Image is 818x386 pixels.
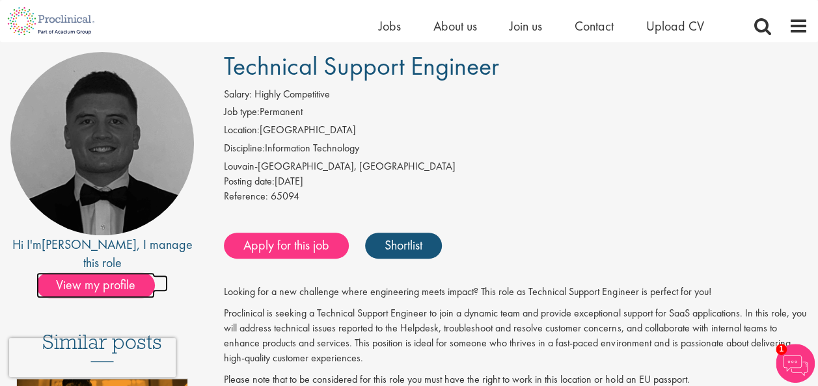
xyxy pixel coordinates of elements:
[510,18,542,34] a: Join us
[224,87,252,102] label: Salary:
[10,52,194,235] img: imeage of recruiter Tom Stables
[254,87,330,101] span: Highly Competitive
[224,174,808,189] div: [DATE]
[776,344,815,383] img: Chatbot
[224,306,808,365] p: Proclinical is seeking a Technical Support Engineer to join a dynamic team and provide exceptiona...
[646,18,704,34] a: Upload CV
[224,49,499,83] span: Technical Support Engineer
[224,159,808,174] div: Louvain-[GEOGRAPHIC_DATA], [GEOGRAPHIC_DATA]
[224,174,275,188] span: Posting date:
[42,236,137,253] a: [PERSON_NAME]
[224,141,265,156] label: Discipline:
[224,123,260,138] label: Location:
[9,338,176,377] iframe: reCAPTCHA
[224,123,808,141] li: [GEOGRAPHIC_DATA]
[224,285,808,300] p: Looking for a new challenge where engineering meets impact? This role as Technical Support Engine...
[776,344,787,355] span: 1
[379,18,401,34] a: Jobs
[224,105,260,120] label: Job type:
[10,235,195,272] div: Hi I'm , I manage this role
[36,275,168,292] a: View my profile
[365,233,442,259] a: Shortlist
[271,189,299,203] span: 65094
[224,141,808,159] li: Information Technology
[42,331,162,362] h3: Similar posts
[224,189,268,204] label: Reference:
[36,272,155,298] span: View my profile
[224,233,349,259] a: Apply for this job
[575,18,614,34] a: Contact
[433,18,477,34] a: About us
[224,105,808,123] li: Permanent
